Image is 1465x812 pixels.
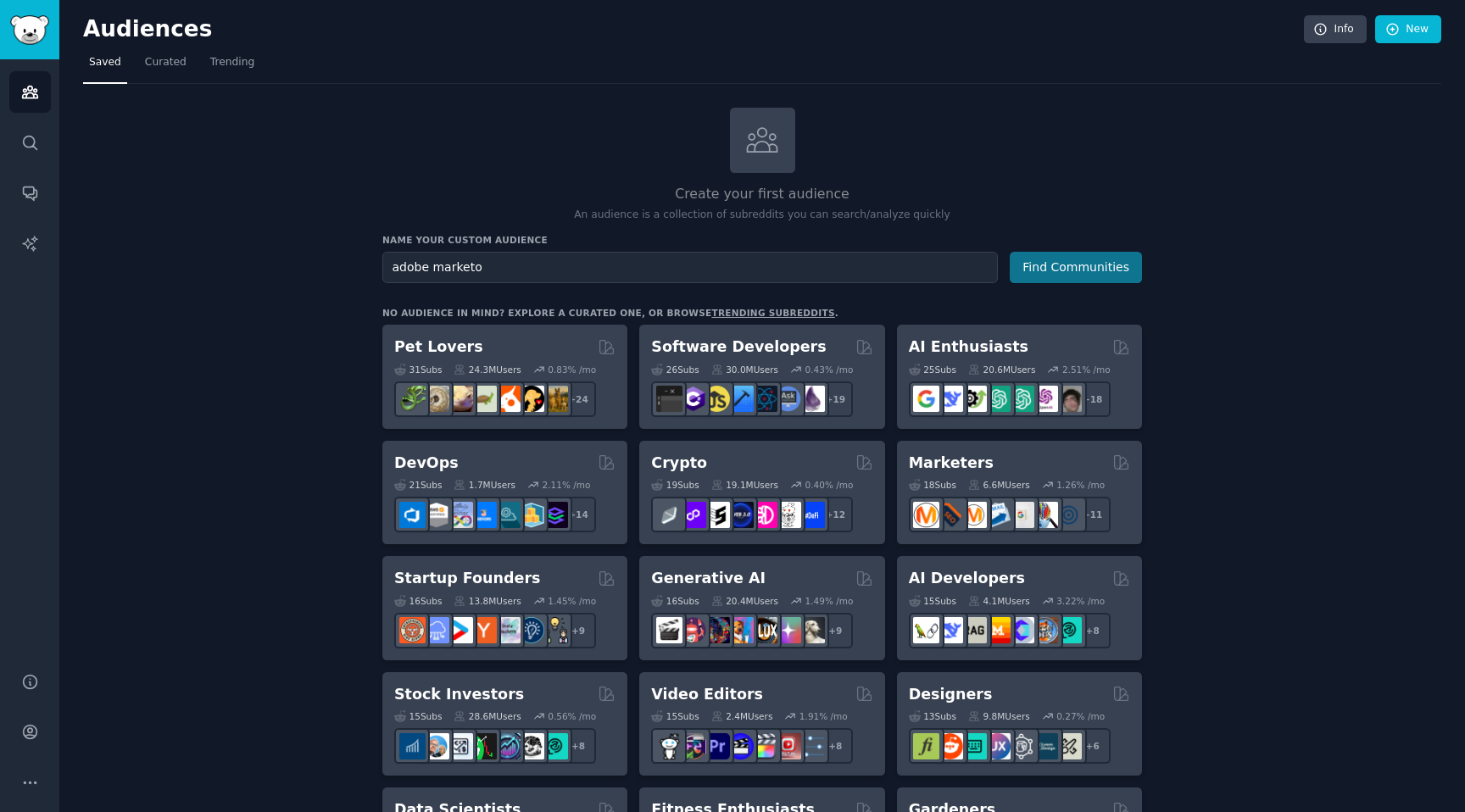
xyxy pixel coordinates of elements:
div: No audience in mind? Explore a curated one, or browse . [382,307,838,319]
img: dividends [399,733,426,759]
div: 13 Sub s [909,710,956,722]
img: ethfinance [656,502,682,528]
div: 21 Sub s [394,479,442,491]
img: EntrepreneurRideAlong [399,617,426,643]
img: aivideo [656,617,682,643]
img: CryptoNews [775,502,801,528]
img: cockatiel [494,386,521,412]
img: dogbreed [542,386,568,412]
div: 20.4M Users [711,595,778,607]
div: 1.49 % /mo [805,595,854,607]
img: OpenAIDev [1032,386,1058,412]
img: web3 [727,502,754,528]
div: 0.43 % /mo [805,364,854,375]
div: + 14 [560,497,596,532]
img: Forex [447,733,473,759]
button: Find Communities [1010,252,1142,283]
img: AskComputerScience [775,386,801,412]
img: MarketingResearch [1032,502,1058,528]
h2: DevOps [394,453,459,474]
div: 2.11 % /mo [543,479,591,491]
div: + 8 [817,728,853,764]
img: MistralAI [984,617,1011,643]
img: indiehackers [494,617,521,643]
img: googleads [1008,502,1034,528]
img: defiblockchain [751,502,777,528]
img: learndesign [1032,733,1058,759]
div: 1.91 % /mo [799,710,848,722]
div: + 9 [560,613,596,648]
div: 2.51 % /mo [1062,364,1111,375]
div: 26 Sub s [651,364,699,375]
img: Entrepreneurship [518,617,544,643]
img: GummySearch logo [10,15,49,45]
img: learnjavascript [704,386,730,412]
img: azuredevops [399,502,426,528]
span: Saved [89,55,121,70]
img: editors [680,733,706,759]
img: StocksAndTrading [494,733,521,759]
img: GoogleGeminiAI [913,386,939,412]
p: An audience is a collection of subreddits you can search/analyze quickly [382,208,1142,223]
div: + 18 [1075,381,1111,417]
img: starryai [775,617,801,643]
div: 25 Sub s [909,364,956,375]
div: 20.6M Users [968,364,1035,375]
img: deepdream [704,617,730,643]
img: postproduction [799,733,825,759]
img: PetAdvice [518,386,544,412]
div: + 9 [817,613,853,648]
h2: AI Developers [909,568,1025,589]
img: AItoolsCatalog [961,386,987,412]
img: ethstaker [704,502,730,528]
div: 0.40 % /mo [805,479,854,491]
a: Curated [139,49,192,84]
img: UXDesign [984,733,1011,759]
div: 19.1M Users [711,479,778,491]
div: 24.3M Users [454,364,521,375]
div: 15 Sub s [651,710,699,722]
a: Info [1304,15,1367,44]
div: + 12 [817,497,853,532]
h2: Designers [909,684,993,705]
img: LangChain [913,617,939,643]
div: 3.22 % /mo [1056,595,1105,607]
div: 4.1M Users [968,595,1030,607]
img: turtle [471,386,497,412]
img: content_marketing [913,502,939,528]
img: SaaS [423,617,449,643]
img: dalle2 [680,617,706,643]
h2: AI Enthusiasts [909,336,1028,358]
img: Youtubevideo [775,733,801,759]
img: premiere [704,733,730,759]
img: 0xPolygon [680,502,706,528]
img: herpetology [399,386,426,412]
h2: Stock Investors [394,684,524,705]
h2: Generative AI [651,568,766,589]
img: leopardgeckos [447,386,473,412]
img: chatgpt_prompts_ [1008,386,1034,412]
div: 1.26 % /mo [1056,479,1105,491]
img: typography [913,733,939,759]
h3: Name your custom audience [382,234,1142,246]
h2: Pet Lovers [394,336,483,358]
h2: Startup Founders [394,568,540,589]
img: DeepSeek [937,617,963,643]
div: 9.8M Users [968,710,1030,722]
img: Emailmarketing [984,502,1011,528]
img: ValueInvesting [423,733,449,759]
img: ArtificalIntelligence [1056,386,1082,412]
img: UI_Design [961,733,987,759]
div: 6.6M Users [968,479,1030,491]
div: + 19 [817,381,853,417]
img: Trading [471,733,497,759]
div: 0.27 % /mo [1056,710,1105,722]
img: Rag [961,617,987,643]
div: 1.45 % /mo [548,595,596,607]
img: defi_ [799,502,825,528]
img: finalcutpro [751,733,777,759]
span: Trending [210,55,254,70]
h2: Video Editors [651,684,763,705]
h2: Audiences [83,16,1304,43]
h2: Software Developers [651,336,826,358]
